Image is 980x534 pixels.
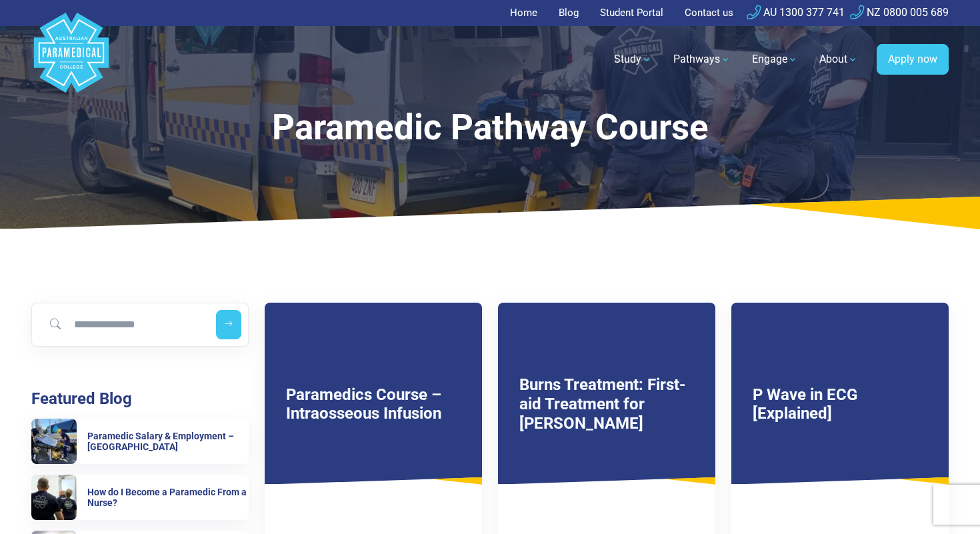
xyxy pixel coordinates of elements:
a: About [811,41,866,78]
a: AU 1300 377 741 [747,6,845,19]
h3: Featured Blog [31,389,249,409]
input: Search for blog [38,310,205,339]
a: P Wave in ECG [Explained] [753,385,857,423]
div: Paramedic Pathway Course [146,107,834,149]
a: Study [606,41,660,78]
a: Burns Treatment: First-aid Treatment for [PERSON_NAME] [519,375,685,433]
a: Pathways [665,41,739,78]
a: Engage [744,41,806,78]
a: Paramedic Salary & Employment – Queensland Paramedic Salary & Employment – [GEOGRAPHIC_DATA] [31,419,249,464]
a: Apply now [877,44,949,75]
h6: How do I Become a Paramedic From a Nurse? [87,487,249,509]
a: NZ 0800 005 689 [850,6,949,19]
img: How do I Become a Paramedic From a Nurse? [31,475,77,520]
a: Paramedics Course – Intraosseous Infusion [286,385,441,423]
a: Australian Paramedical College [31,26,111,93]
a: How do I Become a Paramedic From a Nurse? How do I Become a Paramedic From a Nurse? [31,475,249,520]
img: Paramedic Salary & Employment – Queensland [31,419,77,464]
h6: Paramedic Salary & Employment – [GEOGRAPHIC_DATA] [87,431,249,453]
